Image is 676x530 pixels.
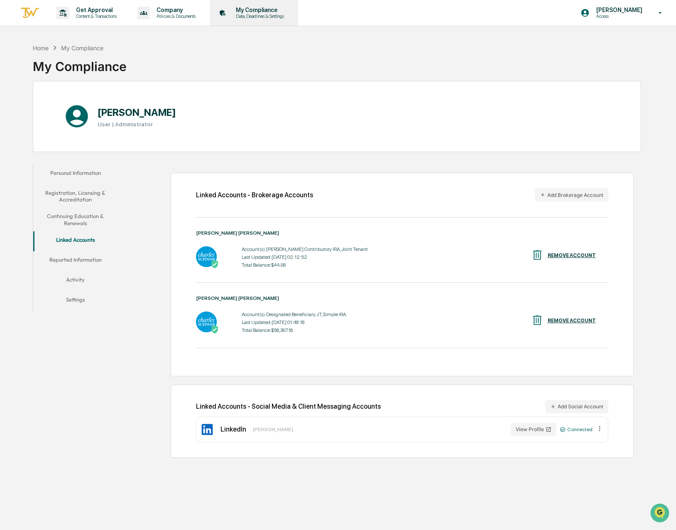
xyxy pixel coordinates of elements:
[8,17,151,31] p: How can we help?
[242,254,368,260] div: Last Updated: [DATE] 02:12:52
[61,44,103,52] div: My Compliance
[196,191,313,199] div: Linked Accounts - Brokerage Accounts
[60,106,67,112] div: 🗄️
[649,503,672,525] iframe: Open customer support
[242,319,346,325] div: Last Updated: [DATE] 01:48:18
[211,260,219,268] img: Active
[196,400,608,413] div: Linked Accounts - Social Media & Client Messaging Accounts
[33,52,127,74] div: My Compliance
[28,64,136,72] div: Start new chat
[8,121,15,128] div: 🔎
[590,7,647,13] p: [PERSON_NAME]
[141,66,151,76] button: Start new chat
[33,208,118,231] button: Continuing Education & Renewals
[17,105,54,113] span: Preclearance
[33,231,118,251] button: Linked Accounts
[8,64,23,79] img: 1746055101610-c473b297-6a78-478c-a979-82029cc54cd1
[69,13,121,19] p: Content & Transactions
[28,72,105,79] div: We're available if you need us!
[33,164,118,184] button: Personal Information
[201,423,214,436] img: LinkedIn Icon
[69,105,103,113] span: Attestations
[253,427,293,432] div: [PERSON_NAME]
[8,106,15,112] div: 🖐️
[511,423,556,436] button: View Profile
[535,188,608,201] button: Add Brokerage Account
[548,253,596,258] div: REMOVE ACCOUNT
[229,13,288,19] p: Data, Deadlines & Settings
[33,251,118,271] button: Reported Information
[242,262,368,268] div: Total Balance: $44.98
[59,140,100,147] a: Powered byPylon
[33,291,118,311] button: Settings
[548,318,596,324] div: REMOVE ACCOUNT
[5,117,56,132] a: 🔎Data Lookup
[590,13,647,19] p: Access
[196,295,608,301] div: [PERSON_NAME] [PERSON_NAME]
[196,246,217,267] img: Charles Schwab - Active
[229,7,288,13] p: My Compliance
[33,271,118,291] button: Activity
[150,13,200,19] p: Policies & Documents
[98,121,176,128] h3: User | Administrator
[83,141,100,147] span: Pylon
[531,249,544,261] img: REMOVE ACCOUNT
[196,230,608,236] div: [PERSON_NAME] [PERSON_NAME]
[242,327,346,333] div: Total Balance: $56,397.16
[242,246,368,252] div: Account(s): [PERSON_NAME] Contributory IRA, Joint Tenant
[5,101,57,116] a: 🖐️Preclearance
[33,44,49,52] div: Home
[69,7,121,13] p: Get Approval
[57,101,106,116] a: 🗄️Attestations
[242,312,346,317] div: Account(s): Designated Beneficiary JT, Simple IRA
[33,164,118,311] div: secondary tabs example
[196,312,217,332] img: Charles Schwab - Active
[220,425,246,433] div: LinkedIn
[33,184,118,208] button: Registration, Licensing & Accreditation
[20,6,40,20] img: logo
[560,427,593,432] div: Connected
[531,314,544,326] img: REMOVE ACCOUNT
[98,106,176,118] h1: [PERSON_NAME]
[17,120,52,129] span: Data Lookup
[545,400,608,413] button: Add Social Account
[150,7,200,13] p: Company
[211,325,219,334] img: Active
